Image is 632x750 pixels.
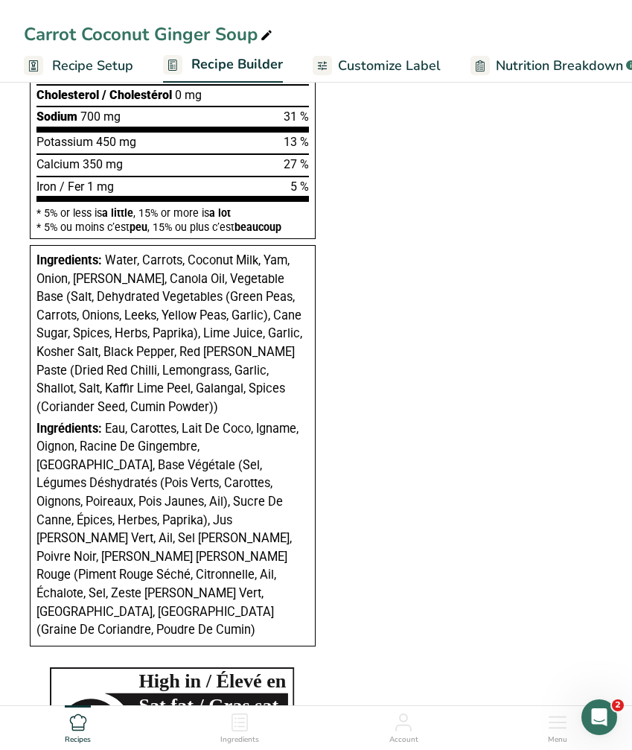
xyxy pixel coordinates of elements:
span: Customize Label [338,56,441,76]
a: Customize Label [313,49,441,83]
span: Potassium [36,135,93,149]
span: 2 [612,699,624,711]
span: / Cholestérol [102,88,172,102]
span: 27 % [284,157,309,171]
div: Carrot Coconut Ginger Soup [24,21,275,48]
a: Recipe Builder [163,48,283,83]
span: / Fer [60,179,84,194]
span: 700 mg [80,109,121,124]
span: 13 % [284,135,309,149]
section: * 5% or less is , 15% or more is [36,202,309,232]
span: Menu [548,734,567,746]
span: Cholesterol [36,88,99,102]
span: Nutrition Breakdown [496,56,623,76]
span: 5 % [290,179,309,194]
span: peu [130,221,147,233]
span: Recipe Builder [191,54,283,74]
span: 1 mg [87,179,114,194]
span: Ingrédients: [36,422,102,436]
span: Recipes [65,734,91,746]
span: Ingredients: [36,253,102,267]
a: Recipe Setup [24,49,133,83]
span: beaucoup [234,221,281,233]
div: * 5% ou moins c’est , 15% ou plus c’est [36,222,309,232]
span: Water, Carrots, Coconut Milk, Yam, Onion, [PERSON_NAME], Canola Oil, Vegetable Base (Salt, Dehydr... [36,253,302,414]
a: Recipes [65,706,91,746]
tspan: Sat fat / Gras sat. [139,695,284,716]
span: 350 mg [83,157,123,171]
span: Sodium [36,109,77,124]
span: Account [389,734,418,746]
span: Calcium [36,157,80,171]
span: 0 mg [175,88,202,102]
span: 450 mg [96,135,136,149]
span: Iron [36,179,57,194]
span: 31 % [284,109,309,124]
a: Account [389,706,418,746]
span: Recipe Setup [52,56,133,76]
span: Eau, Carottes, Lait De Coco, Igname, Oignon, Racine De Gingembre, [GEOGRAPHIC_DATA], Base Végétal... [36,422,299,638]
tspan: High in / Élevé en [139,670,287,692]
span: a little [102,207,133,219]
iframe: Intercom live chat [581,699,617,735]
span: a lot [209,207,231,219]
a: Ingredients [220,706,259,746]
span: Ingredients [220,734,259,746]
